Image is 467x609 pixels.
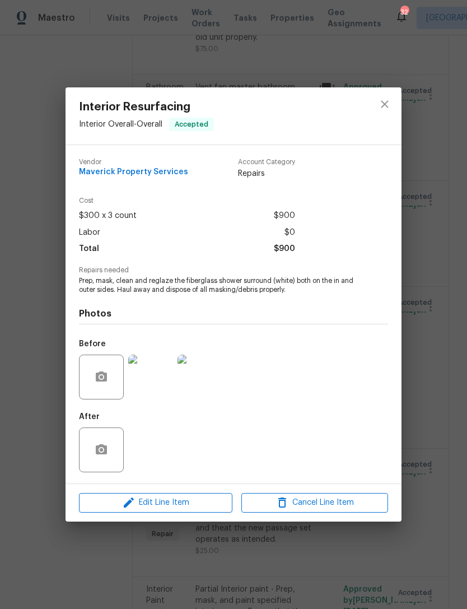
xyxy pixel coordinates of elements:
h4: Photos [79,308,388,319]
h5: After [79,413,100,421]
span: Interior Resurfacing [79,101,214,113]
span: Repairs needed [79,267,388,274]
h5: Before [79,340,106,348]
span: Account Category [238,159,295,166]
span: Vendor [79,159,188,166]
button: Cancel Line Item [241,493,388,513]
div: 32 [400,7,408,18]
span: $900 [274,208,295,224]
span: Prep, mask, clean and reglaze the fiberglass shower surround (white) both on the in and outer sid... [79,276,357,295]
span: Total [79,241,99,257]
span: Repairs [238,168,295,179]
span: Maverick Property Services [79,168,188,176]
button: close [371,91,398,118]
span: Edit Line Item [82,496,229,510]
span: $300 x 3 count [79,208,137,224]
span: Interior Overall - Overall [79,120,162,128]
span: Accepted [170,119,213,130]
span: $0 [284,225,295,241]
span: Cancel Line Item [245,496,385,510]
span: $900 [274,241,295,257]
button: Edit Line Item [79,493,232,513]
span: Labor [79,225,100,241]
span: Cost [79,197,295,204]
